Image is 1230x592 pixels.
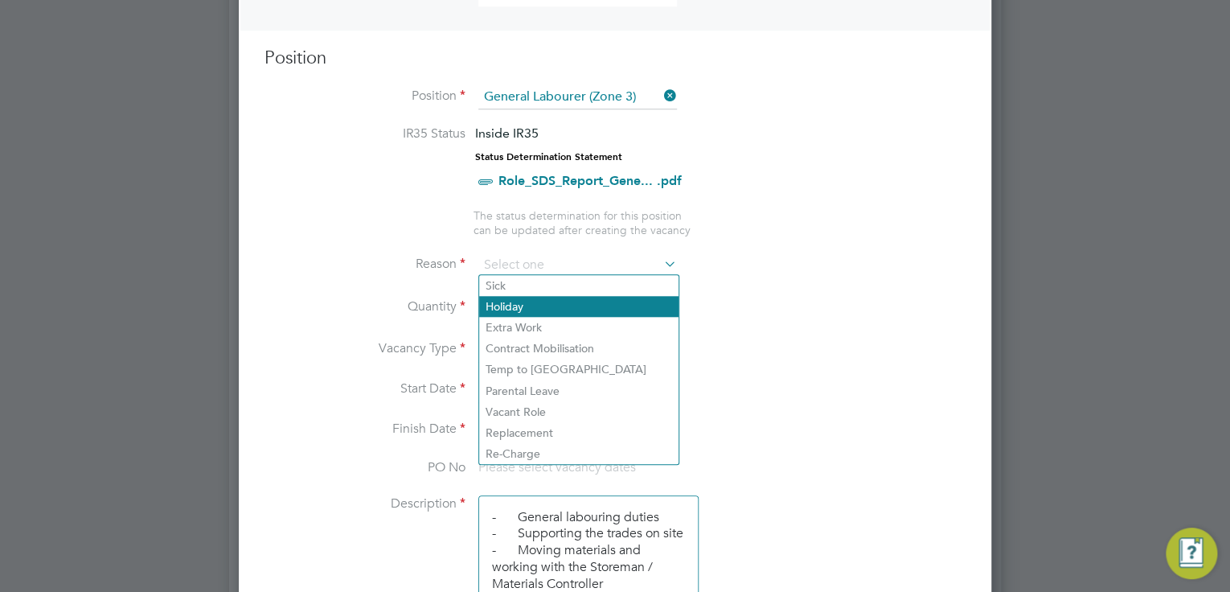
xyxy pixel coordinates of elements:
[264,340,465,357] label: Vacancy Type
[498,173,682,188] a: Role_SDS_Report_Gene... .pdf
[264,256,465,273] label: Reason
[1166,528,1217,579] button: Engage Resource Center
[475,151,622,162] strong: Status Determination Statement
[264,47,966,70] h3: Position
[478,85,677,109] input: Search for...
[479,317,679,338] li: Extra Work
[264,125,465,142] label: IR35 Status
[479,359,679,380] li: Temp to [GEOGRAPHIC_DATA]
[479,401,679,422] li: Vacant Role
[264,459,465,476] label: PO No
[264,88,465,105] label: Position
[478,253,677,277] input: Select one
[264,298,465,315] label: Quantity
[479,275,679,296] li: Sick
[479,338,679,359] li: Contract Mobilisation
[264,495,465,512] label: Description
[479,422,679,443] li: Replacement
[478,459,636,475] span: Please select vacancy dates
[264,421,465,438] label: Finish Date
[264,380,465,397] label: Start Date
[479,380,679,401] li: Parental Leave
[479,296,679,317] li: Holiday
[475,125,539,141] span: Inside IR35
[479,443,679,464] li: Re-Charge
[474,208,691,237] span: The status determination for this position can be updated after creating the vacancy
